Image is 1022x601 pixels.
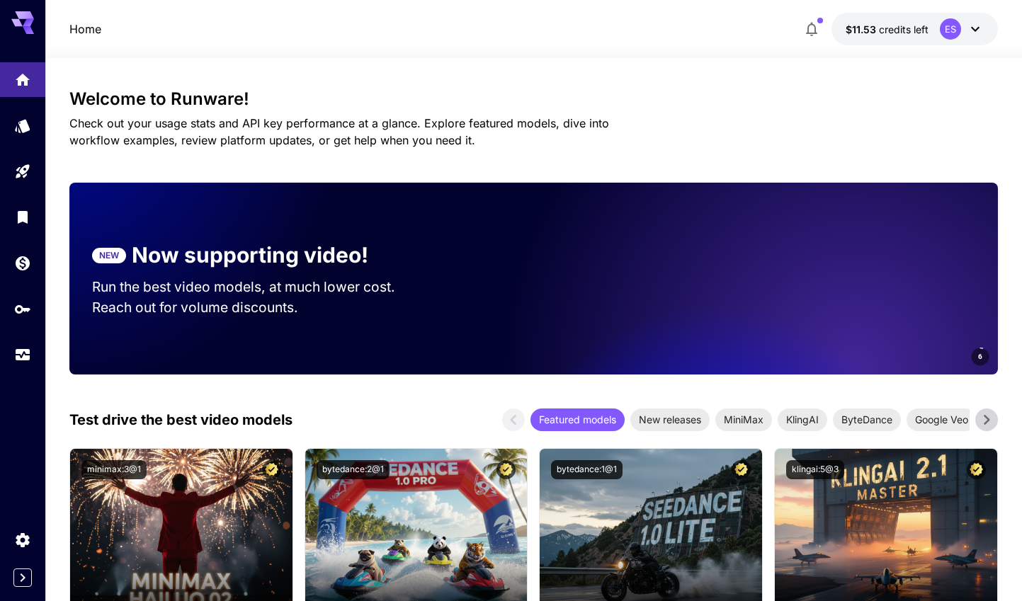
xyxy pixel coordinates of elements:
span: Check out your usage stats and API key performance at a glance. Explore featured models, dive int... [69,116,609,147]
button: bytedance:1@1 [551,460,623,479]
span: New releases [630,412,710,427]
button: bytedance:2@1 [317,460,390,479]
span: $11.53 [846,23,879,35]
span: 6 [978,351,982,362]
button: Certified Model – Vetted for best performance and includes a commercial license. [496,460,516,479]
span: KlingAI [778,412,827,427]
div: Home [14,71,31,88]
span: credits left [879,23,929,35]
button: $11.52847ES [831,13,998,45]
a: Home [69,21,101,38]
span: Google Veo [907,412,977,427]
p: Test drive the best video models [69,409,293,430]
button: klingai:5@3 [786,460,844,479]
div: Usage [14,346,31,364]
span: MiniMax [715,412,772,427]
div: Library [14,208,31,226]
p: Run the best video models, at much lower cost. [92,277,422,297]
button: Expand sidebar [13,568,32,587]
div: New releases [630,408,710,431]
div: API Keys [14,300,31,318]
button: minimax:3@1 [81,460,147,479]
button: Certified Model – Vetted for best performance and includes a commercial license. [732,460,751,479]
p: Reach out for volume discounts. [92,297,422,318]
div: Wallet [14,254,31,272]
span: Featured models [530,412,625,427]
div: Models [14,117,31,134]
p: NEW [99,249,119,262]
iframe: Chat Widget [951,533,1022,601]
div: $11.52847 [846,22,929,37]
button: Certified Model – Vetted for best performance and includes a commercial license. [262,460,281,479]
div: MiniMax [715,408,772,431]
div: KlingAI [778,408,827,431]
span: ByteDance [833,412,901,427]
div: ES [940,18,961,40]
h3: Welcome to Runware! [69,89,997,109]
div: ByteDance [833,408,901,431]
p: Now supporting video! [132,239,368,271]
div: Google Veo [907,408,977,431]
button: Certified Model – Vetted for best performance and includes a commercial license. [967,460,986,479]
div: Featured models [530,408,625,431]
nav: breadcrumb [69,21,101,38]
div: Settings [14,531,31,549]
div: Playground [14,163,31,181]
